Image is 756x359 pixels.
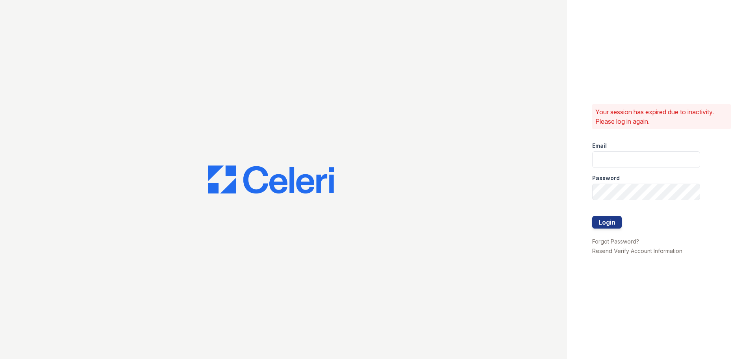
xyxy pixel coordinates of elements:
p: Your session has expired due to inactivity. Please log in again. [595,107,728,126]
label: Email [592,142,607,150]
img: CE_Logo_Blue-a8612792a0a2168367f1c8372b55b34899dd931a85d93a1a3d3e32e68fde9ad4.png [208,166,334,194]
button: Login [592,216,622,229]
label: Password [592,174,620,182]
a: Resend Verify Account Information [592,247,682,254]
a: Forgot Password? [592,238,639,245]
